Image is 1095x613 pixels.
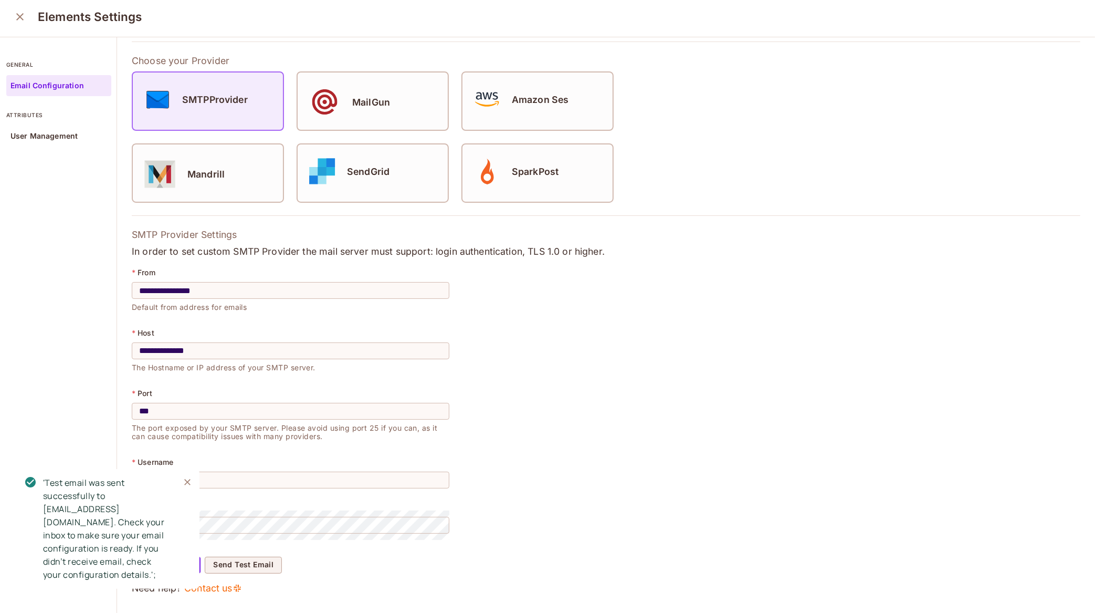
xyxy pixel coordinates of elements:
[132,245,1080,258] p: In order to set custom SMTP Provider the mail server must support: login authentication, TLS 1.0 ...
[184,582,243,595] a: Contact us
[10,132,78,140] p: User Management
[43,476,171,581] div: 'Test email was sent successfully to [EMAIL_ADDRESS][DOMAIN_NAME]. Check your inbox to make sure ...
[138,329,154,337] p: Host
[6,60,111,69] p: general
[6,111,111,119] p: attributes
[352,97,390,108] h5: MailGun
[180,474,195,490] button: Close
[138,268,155,277] p: From
[10,81,84,90] p: Email Configuration
[205,557,282,574] button: Send Test Email
[187,169,225,180] h5: Mandrill
[132,299,449,311] p: Default from address for emails
[182,95,248,105] h5: SMTPProvider
[347,167,389,177] h5: SendGrid
[132,582,1080,595] p: Need help?
[138,389,152,398] p: Port
[38,9,142,24] h3: Elements Settings
[132,55,1080,67] p: Choose your Provider
[138,458,173,466] p: Username
[132,228,1080,241] p: SMTP Provider Settings
[132,420,449,441] p: The port exposed by your SMTP server. Please avoid using port 25 if you can, as it can cause comp...
[512,167,559,177] h5: SparkPost
[132,359,449,372] p: The Hostname or IP address of your SMTP server.
[9,6,30,27] button: close
[512,95,569,105] h5: Amazon Ses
